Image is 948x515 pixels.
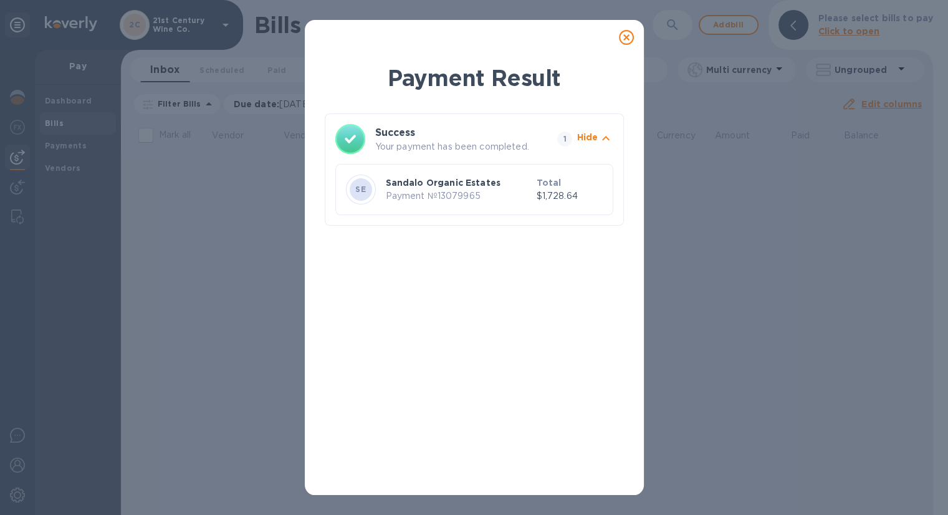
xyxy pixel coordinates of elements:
button: Hide [577,131,613,148]
h3: Success [375,125,535,140]
p: $1,728.64 [537,190,603,203]
p: Payment № 13079965 [386,190,532,203]
h1: Payment Result [325,62,624,94]
b: Total [537,178,562,188]
span: 1 [557,132,572,147]
p: Your payment has been completed. [375,140,552,153]
p: Hide [577,131,598,143]
b: SE [355,185,366,194]
p: Sandalo Organic Estates [386,176,532,189]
